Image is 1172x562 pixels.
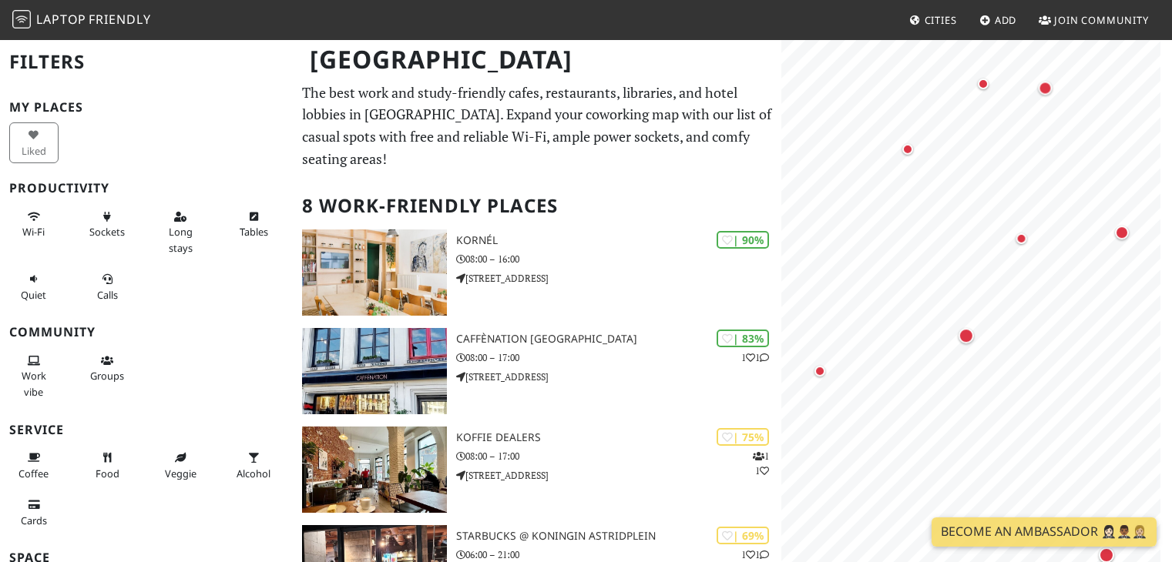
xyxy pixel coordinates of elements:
[156,204,205,260] button: Long stays
[9,348,59,404] button: Work vibe
[36,11,86,28] span: Laptop
[12,7,151,34] a: LaptopFriendly LaptopFriendly
[9,181,284,196] h3: Productivity
[82,204,132,245] button: Sockets
[456,271,782,286] p: [STREET_ADDRESS]
[456,449,782,463] p: 08:00 – 17:00
[1012,229,1031,248] div: Map marker
[18,467,49,480] span: Coffee
[97,288,118,302] span: Video/audio calls
[21,288,46,302] span: Quiet
[456,468,782,483] p: [STREET_ADDRESS]
[90,369,124,383] span: Group tables
[22,225,45,239] span: Stable Wi-Fi
[811,362,829,380] div: Map marker
[165,467,196,480] span: Veggie
[302,328,446,414] img: Caffènation Antwerp City Center
[9,100,284,115] h3: My Places
[456,431,782,444] h3: Koffie Dealers
[302,182,772,229] h2: 8 Work-Friendly Places
[9,325,284,340] h3: Community
[973,6,1023,34] a: Add
[717,330,769,347] div: | 83%
[1035,78,1055,98] div: Map marker
[753,449,769,478] p: 1 1
[302,82,772,170] p: The best work and study-friendly cafes, restaurants, libraries, and hotel lobbies in [GEOGRAPHIC_...
[456,547,782,562] p: 06:00 – 21:00
[237,467,270,480] span: Alcohol
[741,350,769,365] p: 1 1
[293,328,781,414] a: Caffènation Antwerp City Center | 83% 11 Caffènation [GEOGRAPHIC_DATA] 08:00 – 17:00 [STREET_ADDR...
[955,325,977,346] div: Map marker
[240,225,268,239] span: Work-friendly tables
[903,6,963,34] a: Cities
[293,427,781,513] a: Koffie Dealers | 75% 11 Koffie Dealers 08:00 – 17:00 [STREET_ADDRESS]
[9,204,59,245] button: Wi-Fi
[456,333,782,346] h3: Caffènation [GEOGRAPHIC_DATA]
[717,428,769,446] div: | 75%
[717,527,769,544] div: | 69%
[302,229,446,316] img: Kornél
[932,517,1157,547] a: Become an Ambassador 🤵🏻‍♀️🤵🏾‍♂️🤵🏼‍♀️
[82,348,132,389] button: Groups
[21,513,47,527] span: Credit cards
[974,75,992,93] div: Map marker
[302,427,446,513] img: Koffie Dealers
[293,229,781,316] a: Kornél | 90% Kornél 08:00 – 16:00 [STREET_ADDRESS]
[1112,222,1132,243] div: Map marker
[456,530,782,543] h3: Starbucks @ Koningin Astridplein
[82,266,132,307] button: Calls
[22,369,46,398] span: People working
[96,467,119,480] span: Food
[297,38,778,81] h1: [GEOGRAPHIC_DATA]
[456,234,782,247] h3: Kornél
[995,13,1017,27] span: Add
[229,445,278,486] button: Alcohol
[898,139,917,158] div: Map marker
[1054,13,1149,27] span: Join Community
[12,10,31,28] img: LaptopFriendly
[89,225,125,239] span: Power sockets
[456,370,782,384] p: [STREET_ADDRESS]
[82,445,132,486] button: Food
[89,11,150,28] span: Friendly
[9,266,59,307] button: Quiet
[741,547,769,562] p: 1 1
[1033,6,1155,34] a: Join Community
[9,445,59,486] button: Coffee
[9,38,284,85] h2: Filters
[156,445,205,486] button: Veggie
[9,423,284,437] h3: Service
[9,492,59,533] button: Cards
[229,204,278,245] button: Tables
[456,252,782,266] p: 08:00 – 16:00
[717,231,769,249] div: | 90%
[169,225,193,254] span: Long stays
[925,13,957,27] span: Cities
[456,350,782,365] p: 08:00 – 17:00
